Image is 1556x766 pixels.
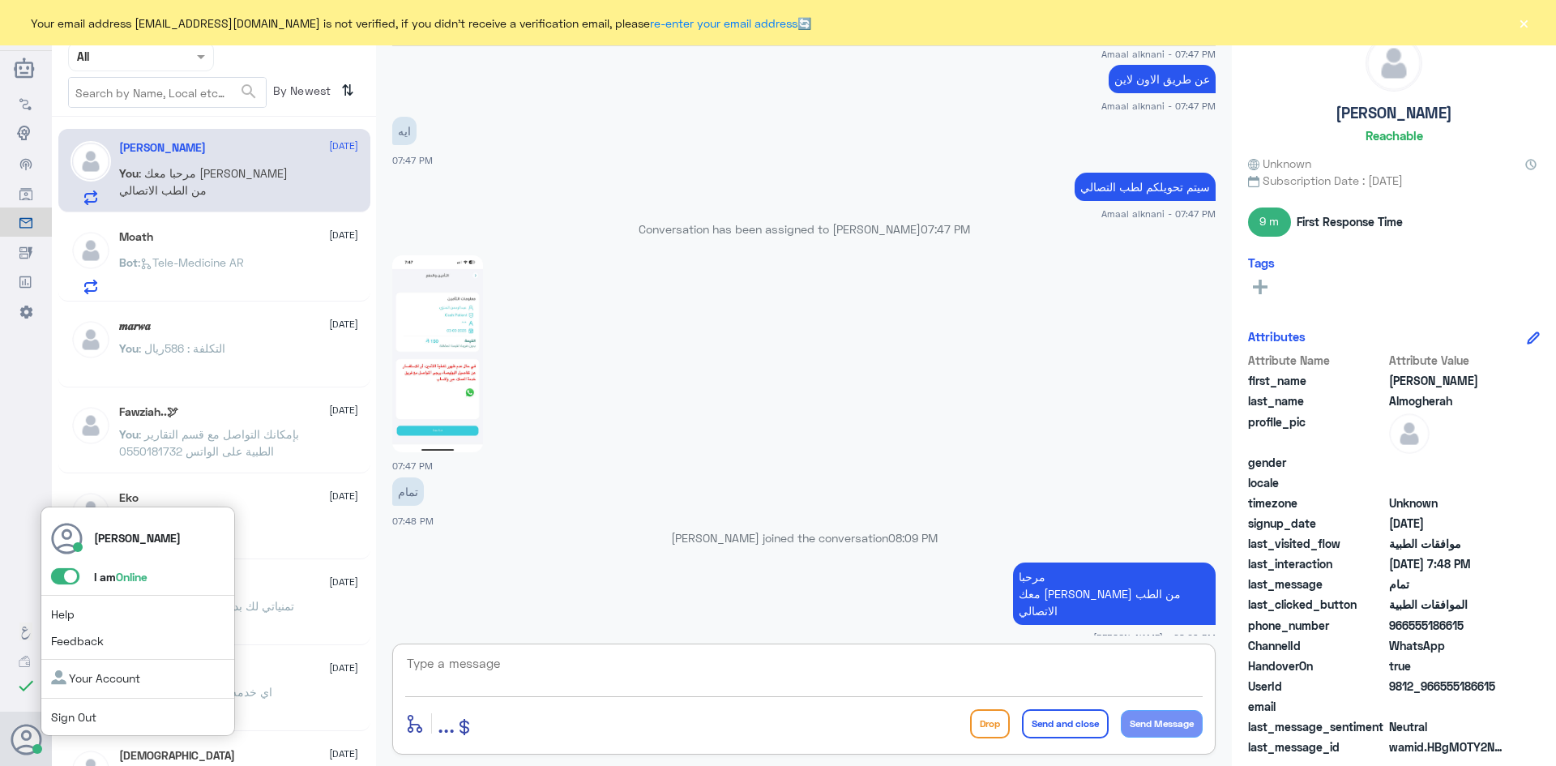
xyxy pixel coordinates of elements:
h6: Reachable [1366,128,1423,143]
button: search [239,79,259,105]
h5: Moath [119,230,153,244]
span: You [119,427,139,441]
span: By Newest [267,77,335,109]
span: تمام [1389,576,1507,593]
span: 0 [1389,718,1507,735]
button: × [1515,15,1532,31]
span: Attribute Value [1389,352,1507,369]
span: [DATE] [329,661,358,675]
span: 07:47 PM [392,460,433,471]
button: ... [438,705,455,742]
img: defaultAdmin.png [71,230,111,271]
span: [DATE] [329,575,358,589]
a: Your Account [51,671,140,685]
span: last_message_id [1248,738,1386,755]
span: locale [1248,474,1386,491]
img: 1109679804472570.jpg [392,255,483,452]
button: Avatar [11,724,41,755]
span: Your email address [EMAIL_ADDRESS][DOMAIN_NAME] is not verified, if you didn't receive a verifica... [31,15,811,32]
span: gender [1248,454,1386,471]
span: Attribute Name [1248,352,1386,369]
a: Sign Out [51,710,96,724]
span: [DATE] [329,403,358,417]
h6: Attributes [1248,329,1306,344]
h5: [PERSON_NAME] [1336,104,1452,122]
span: : بإمكانك التواصل مع قسم التقارير الطبية على الواتس 0550181732 [119,427,299,458]
span: true [1389,657,1507,674]
a: Help [51,607,75,621]
span: : التكلفة : 586ريال [139,341,225,355]
span: ... [438,708,455,738]
span: last_message_sentiment [1248,718,1386,735]
span: 966555186615 [1389,617,1507,634]
span: null [1389,474,1507,491]
span: 07:47 PM [392,155,433,165]
span: موافقات الطبية [1389,535,1507,552]
span: Sarah [1389,372,1507,389]
span: Amaal alknani - 07:47 PM [1101,207,1216,220]
span: الموافقات الطبية [1389,596,1507,613]
button: Send Message [1121,710,1203,738]
span: : مرحبا معك [PERSON_NAME] من الطب الاتصالي [119,166,288,197]
span: null [1389,698,1507,715]
span: wamid.HBgMOTY2NTU1MTg2NjE1FQIAEhgUM0E5MDEwOTI3NzBDQ0JEMDhGOTMA [1389,738,1507,755]
img: defaultAdmin.png [71,319,111,360]
span: Amaal alknani - 07:47 PM [1101,99,1216,113]
span: last_message [1248,576,1386,593]
h5: سبحان الله [119,749,235,763]
span: last_clicked_button [1248,596,1386,613]
span: 07:47 PM [921,222,970,236]
img: defaultAdmin.png [1389,413,1430,454]
span: Almogherah [1389,392,1507,409]
span: timezone [1248,494,1386,511]
span: [DATE] [329,489,358,503]
span: [DATE] [329,747,358,761]
span: last_visited_flow [1248,535,1386,552]
span: You [119,166,139,180]
span: Unknown [1248,155,1311,172]
p: Conversation has been assigned to [PERSON_NAME] [392,220,1216,238]
span: Unknown [1389,494,1507,511]
i: ⇅ [341,77,354,104]
span: 9812_966555186615 [1389,678,1507,695]
button: Send and close [1022,709,1109,738]
span: UserId [1248,678,1386,695]
span: First Response Time [1297,213,1403,230]
h6: Tags [1248,255,1275,270]
h5: Eko [119,491,139,505]
p: 15/9/2025, 7:47 PM [1109,65,1216,93]
span: phone_number [1248,617,1386,634]
img: defaultAdmin.png [1366,36,1421,91]
span: [PERSON_NAME] - 08:09 PM [1093,631,1216,644]
span: You [119,341,139,355]
span: Subscription Date : [DATE] [1248,172,1540,189]
p: [PERSON_NAME] [94,529,181,546]
h5: Fawziah..🕊 [119,405,178,419]
span: signup_date [1248,515,1386,532]
span: [DATE] [329,139,358,153]
p: [PERSON_NAME] joined the conversation [392,529,1216,546]
span: email [1248,698,1386,715]
span: Online [116,570,147,584]
span: null [1389,454,1507,471]
h5: Sarah Almogherah [119,141,206,155]
span: [DATE] [329,228,358,242]
span: 08:09 PM [888,531,938,545]
span: 9 m [1248,208,1291,237]
span: HandoverOn [1248,657,1386,674]
button: Drop [970,709,1010,738]
span: : Tele-Medicine AR [138,255,244,269]
p: 15/9/2025, 7:47 PM [1075,173,1216,201]
input: Search by Name, Local etc… [69,78,266,107]
span: first_name [1248,372,1386,389]
span: last_name [1248,392,1386,409]
h5: 𝒎𝒂𝒓𝒘𝒂 [119,319,151,333]
span: 07:48 PM [392,516,434,526]
span: 2 [1389,637,1507,654]
span: ChannelId [1248,637,1386,654]
span: [DATE] [329,317,358,332]
p: 15/9/2025, 8:09 PM [1013,563,1216,625]
i: check [16,676,36,695]
a: Feedback [51,634,104,648]
span: Amaal alknani - 07:47 PM [1101,47,1216,61]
